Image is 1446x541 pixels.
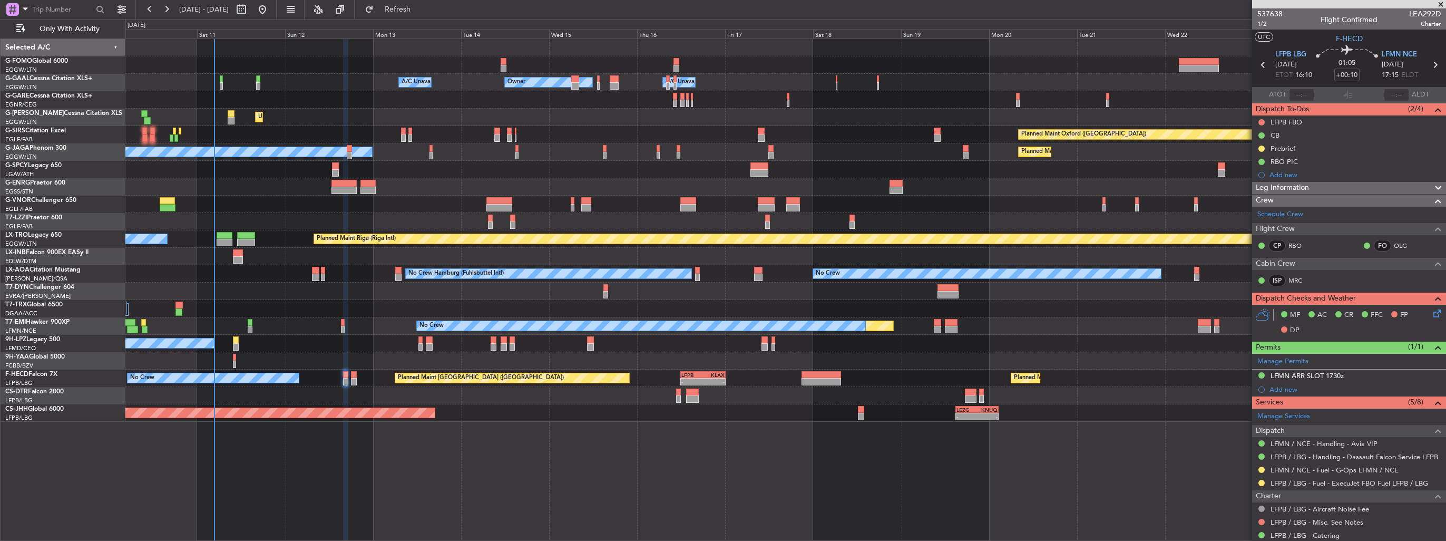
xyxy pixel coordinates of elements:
a: G-FOMOGlobal 6000 [5,58,68,64]
div: No Crew [419,318,444,334]
span: 9H-YAA [5,354,29,360]
span: T7-DYN [5,284,29,291]
a: G-SPCYLegacy 650 [5,162,62,169]
span: [DATE] - [DATE] [179,5,229,14]
span: FP [1400,310,1408,321]
div: Fri 10 [109,29,197,38]
a: LFMD/CEQ [5,344,36,352]
a: Schedule Crew [1257,209,1303,220]
span: AC [1317,310,1327,321]
a: 9H-LPZLegacy 500 [5,336,60,343]
a: T7-EMIHawker 900XP [5,319,70,325]
div: Unplanned Maint [GEOGRAPHIC_DATA] ([GEOGRAPHIC_DATA]) [258,109,432,125]
span: CS-DTR [5,389,28,395]
span: F-HECD [1336,33,1363,44]
a: [PERSON_NAME]/QSA [5,275,67,283]
a: LFPB / LBG - Handling - Dassault Falcon Service LFPB [1271,452,1438,461]
span: 16:10 [1295,70,1312,81]
div: Mon 13 [373,29,461,38]
a: LX-TROLegacy 650 [5,232,62,238]
div: ISP [1268,275,1286,286]
div: Flight Confirmed [1321,14,1377,25]
span: G-FOMO [5,58,32,64]
div: Planned Maint Riga (Riga Intl) [317,231,396,247]
span: G-SPCY [5,162,28,169]
span: (1/1) [1408,341,1423,352]
a: LFPB / LBG - Aircraft Noise Fee [1271,505,1369,514]
div: Add new [1269,170,1441,179]
div: Planned Maint [GEOGRAPHIC_DATA] ([GEOGRAPHIC_DATA]) [1021,144,1187,160]
a: LFMN / NCE - Handling - Avia VIP [1271,439,1377,448]
a: LGAV/ATH [5,170,34,178]
a: OLG [1394,241,1418,250]
span: ATOT [1269,90,1286,100]
div: LEZG [956,407,977,413]
span: 1/2 [1257,20,1283,28]
span: LX-INB [5,249,26,256]
input: Trip Number [32,2,93,17]
span: Dispatch Checks and Weather [1256,293,1356,305]
a: EVRA/[PERSON_NAME] [5,292,71,300]
span: [DATE] [1275,60,1297,70]
span: T7-EMI [5,319,26,325]
span: G-SIRS [5,128,25,134]
span: [DATE] [1382,60,1403,70]
span: Flight Crew [1256,223,1295,235]
a: G-ENRGPraetor 600 [5,180,65,186]
a: 9H-YAAGlobal 5000 [5,354,65,360]
div: CP [1268,240,1286,252]
span: LEA292D [1409,8,1441,20]
span: Dispatch To-Dos [1256,103,1309,115]
span: LX-AOA [5,267,30,273]
div: Thu 16 [637,29,725,38]
div: - [703,379,725,385]
span: G-JAGA [5,145,30,151]
span: LX-TRO [5,232,28,238]
span: F-HECD [5,371,28,378]
a: G-GARECessna Citation XLS+ [5,93,92,99]
div: Add new [1269,385,1441,394]
a: LFMN / NCE - Fuel - G-Ops LFMN / NCE [1271,466,1399,475]
button: Refresh [360,1,423,18]
div: Sun 19 [901,29,989,38]
span: Only With Activity [27,25,111,33]
span: G-[PERSON_NAME] [5,110,64,117]
a: LFPB/LBG [5,397,33,404]
span: Permits [1256,342,1281,354]
div: Prebrief [1271,144,1295,153]
span: FFC [1371,310,1383,321]
a: T7-TRXGlobal 6500 [5,302,63,308]
div: Wed 22 [1165,29,1253,38]
span: MF [1290,310,1300,321]
a: CS-DTRFalcon 2000 [5,389,64,395]
span: (2/4) [1408,103,1423,114]
span: Leg Information [1256,182,1309,194]
a: MRC [1288,276,1312,285]
span: CS-JHH [5,406,28,412]
a: LFPB / LBG - Misc. See Notes [1271,518,1363,527]
div: KLAX [703,372,725,378]
a: EGGW/LTN [5,83,37,91]
a: G-VNORChallenger 650 [5,197,76,204]
span: Cabin Crew [1256,258,1295,270]
a: EGLF/FAB [5,205,33,213]
div: - [977,413,998,420]
div: Planned Maint [GEOGRAPHIC_DATA] ([GEOGRAPHIC_DATA]) [398,370,564,386]
div: Tue 21 [1077,29,1165,38]
a: G-SIRSCitation Excel [5,128,66,134]
input: --:-- [1289,89,1314,101]
div: LFPB FBO [1271,118,1302,127]
span: Dispatch [1256,425,1285,437]
div: Planned Maint [GEOGRAPHIC_DATA] ([GEOGRAPHIC_DATA]) [1014,370,1180,386]
span: ALDT [1412,90,1429,100]
span: Charter [1256,490,1281,503]
div: Mon 20 [989,29,1077,38]
span: ELDT [1401,70,1418,81]
div: LFMN ARR SLOT 1730z [1271,371,1344,380]
div: A/C Unavailable [666,74,709,90]
button: Only With Activity [12,21,114,37]
div: - [681,379,703,385]
div: No Crew [816,266,840,282]
div: LFPB [681,372,703,378]
span: 537638 [1257,8,1283,20]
